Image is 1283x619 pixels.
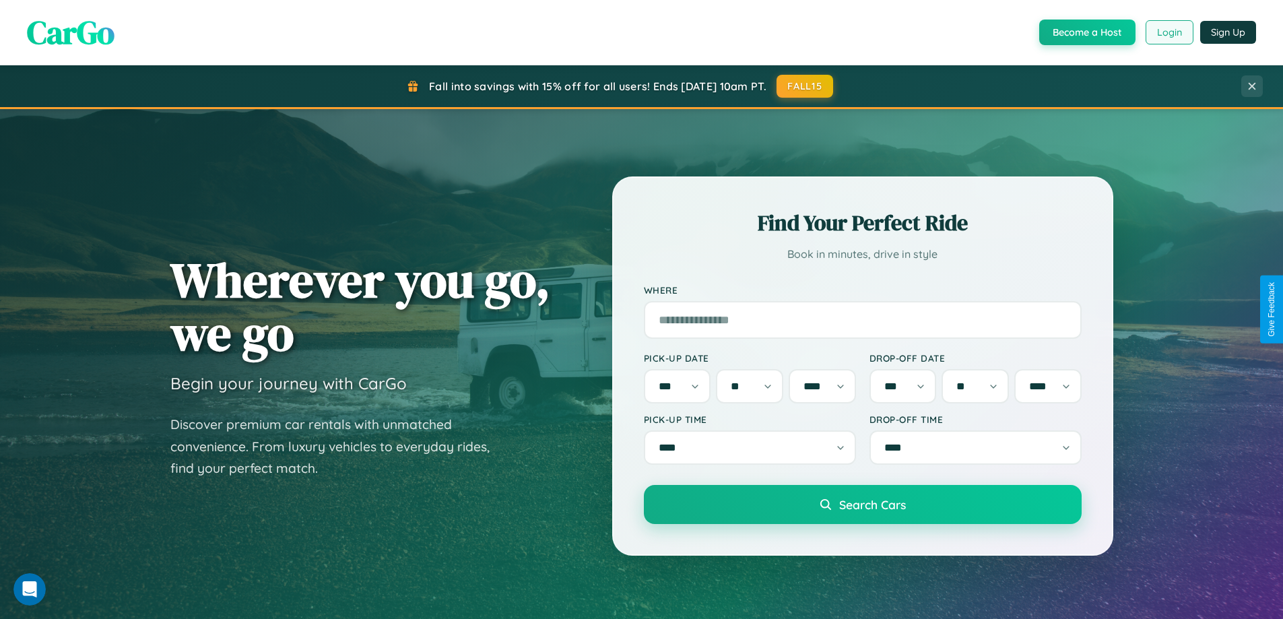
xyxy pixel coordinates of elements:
div: Give Feedback [1267,282,1276,337]
button: Search Cars [644,485,1082,524]
p: Book in minutes, drive in style [644,245,1082,264]
label: Drop-off Date [869,352,1082,364]
span: Fall into savings with 15% off for all users! Ends [DATE] 10am PT. [429,79,766,93]
button: FALL15 [777,75,833,98]
span: CarGo [27,10,114,55]
p: Discover premium car rentals with unmatched convenience. From luxury vehicles to everyday rides, ... [170,414,507,480]
h2: Find Your Perfect Ride [644,208,1082,238]
span: Search Cars [839,497,906,512]
h3: Begin your journey with CarGo [170,373,407,393]
button: Sign Up [1200,21,1256,44]
iframe: Intercom live chat [13,573,46,606]
label: Pick-up Time [644,414,856,425]
label: Drop-off Time [869,414,1082,425]
button: Become a Host [1039,20,1136,45]
label: Where [644,284,1082,296]
label: Pick-up Date [644,352,856,364]
button: Login [1146,20,1193,44]
h1: Wherever you go, we go [170,253,550,360]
